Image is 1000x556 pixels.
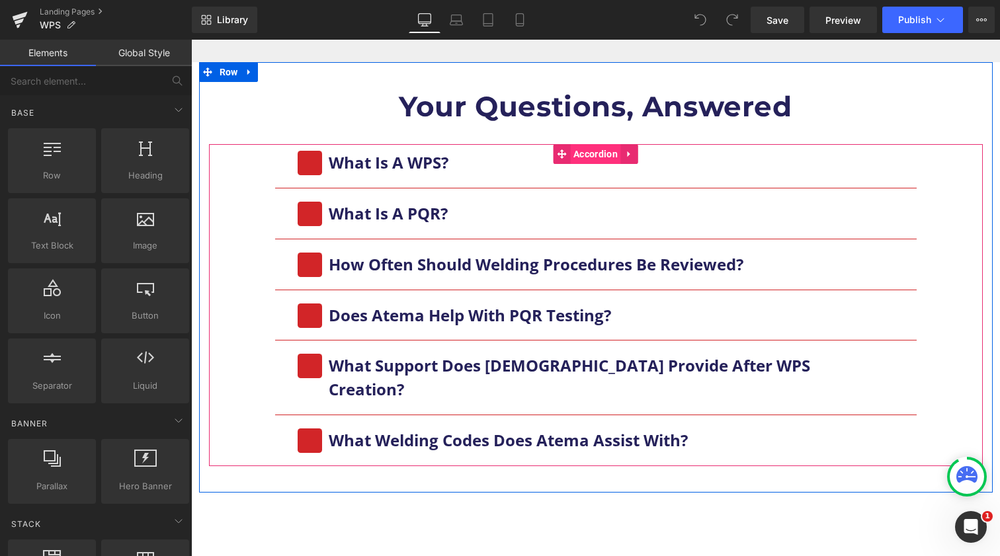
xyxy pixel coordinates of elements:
[40,7,192,17] a: Landing Pages
[105,239,185,253] span: Image
[687,7,714,33] button: Undo
[379,104,430,124] span: Accordion
[955,511,987,543] iframe: Intercom live chat
[12,379,92,393] span: Separator
[898,15,931,25] span: Publish
[982,511,993,522] span: 1
[810,7,877,33] a: Preview
[430,104,447,124] a: Expand / Collapse
[12,169,92,182] span: Row
[40,20,61,30] span: WPS
[105,309,185,323] span: Button
[138,389,497,411] b: What Welding Codes Does Atema Assist With?
[138,264,420,286] b: Does Atema Help with PQR Testing?
[138,112,257,134] b: What is A WPS?
[504,7,536,33] a: Mobile
[217,14,248,26] span: Library
[472,7,504,33] a: Tablet
[882,7,963,33] button: Publish
[409,7,440,33] a: Desktop
[440,7,472,33] a: Laptop
[105,169,185,182] span: Heading
[192,7,257,33] a: New Library
[96,40,192,66] a: Global Style
[10,518,42,530] span: Stack
[767,13,788,27] span: Save
[138,214,552,235] b: How often Should Welding Procedures be Reviewed?
[12,309,92,323] span: Icon
[18,49,792,85] h1: Your Questions, Answered
[10,106,36,119] span: Base
[825,13,861,27] span: Preview
[25,22,50,42] span: Row
[138,163,257,184] b: What is a PQR?
[12,479,92,493] span: Parallax
[10,417,49,430] span: Banner
[719,7,745,33] button: Redo
[50,22,67,42] a: Expand / Collapse
[105,379,185,393] span: Liquid
[968,7,995,33] button: More
[138,315,619,360] b: What support does [DEMOGRAPHIC_DATA] provide after wPS creation?
[105,479,185,493] span: Hero Banner
[12,239,92,253] span: Text Block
